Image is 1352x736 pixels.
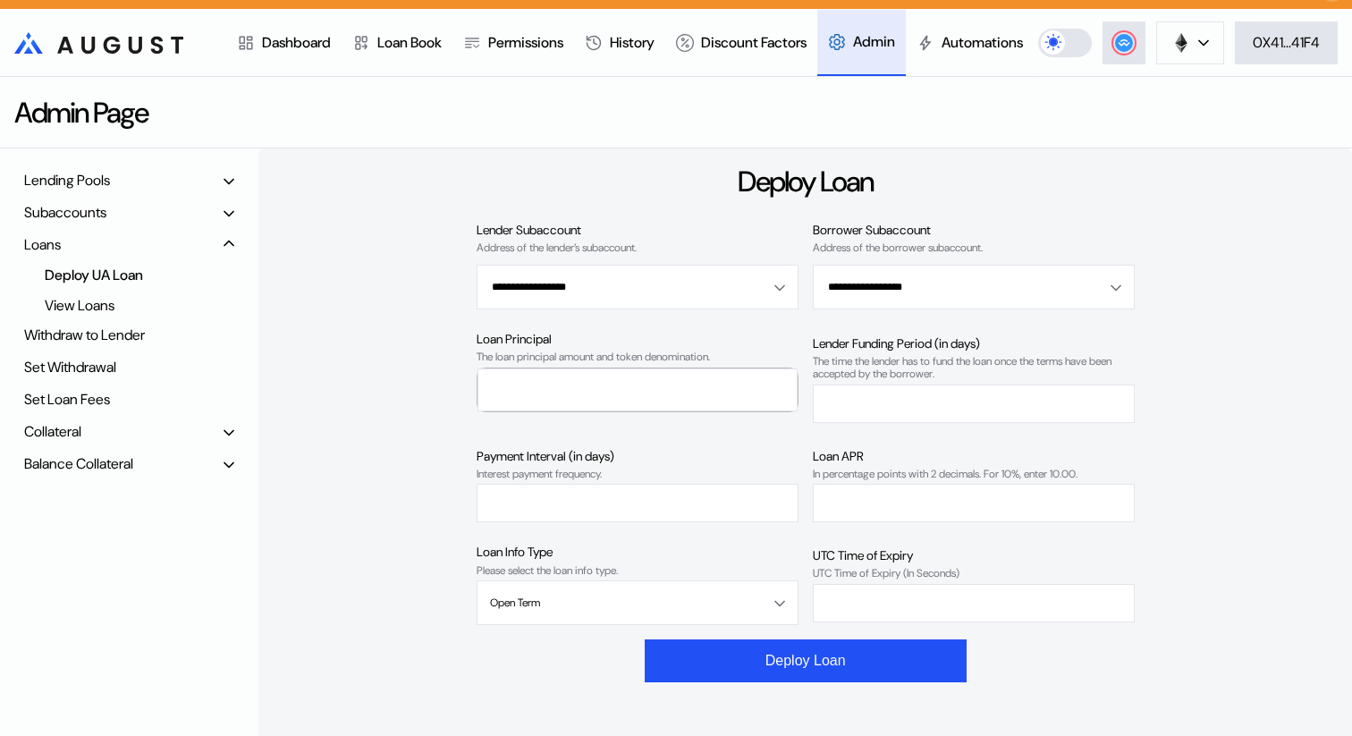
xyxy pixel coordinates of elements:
[610,33,655,52] div: History
[342,10,452,76] a: Loan Book
[645,639,967,682] button: Deploy Loan
[477,544,799,560] div: Loan Info Type
[813,448,1135,464] div: Loan APR
[24,171,110,190] div: Lending Pools
[24,422,81,441] div: Collateral
[813,355,1135,381] div: The time the lender has to fund the loan once the terms have been accepted by the borrower.
[813,241,1135,254] div: Address of the borrower subaccount.
[477,265,799,309] button: Open menu
[813,222,1135,238] div: Borrower Subaccount
[906,10,1034,76] a: Automations
[477,351,799,363] div: The loan principal amount and token denomination.
[24,454,133,473] div: Balance Collateral
[452,10,574,76] a: Permissions
[477,580,799,625] button: Open menu
[477,468,799,480] div: Interest payment frequency.
[813,468,1135,480] div: In percentage points with 2 decimals. For 10%, enter 10.00.
[813,547,1135,563] div: UTC Time of Expiry
[14,94,148,131] div: Admin Page
[18,321,241,349] div: Withdraw to Lender
[701,33,807,52] div: Discount Factors
[1235,21,1338,64] button: 0X41...41F4
[477,564,799,577] div: Please select the loan info type.
[24,203,106,222] div: Subaccounts
[226,10,342,76] a: Dashboard
[18,385,241,413] div: Set Loan Fees
[942,33,1023,52] div: Automations
[738,163,874,200] div: Deploy Loan
[36,293,210,317] div: View Loans
[1156,21,1224,64] button: chain logo
[853,32,895,51] div: Admin
[477,222,799,238] div: Lender Subaccount
[813,567,1135,579] div: UTC Time of Expiry (In Seconds)
[488,33,563,52] div: Permissions
[36,263,210,287] div: Deploy UA Loan
[813,265,1135,309] button: Open menu
[24,235,61,254] div: Loans
[1253,33,1320,52] div: 0X41...41F4
[665,10,817,76] a: Discount Factors
[1171,33,1191,53] img: chain logo
[813,335,1135,351] div: Lender Funding Period (in days)
[18,353,241,381] div: Set Withdrawal
[817,10,906,76] a: Admin
[574,10,665,76] a: History
[477,331,799,347] div: Loan Principal
[490,596,540,609] div: Open Term
[477,241,799,254] div: Address of the lender’s subaccount.
[477,448,799,464] div: Payment Interval (in days)
[377,33,442,52] div: Loan Book
[262,33,331,52] div: Dashboard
